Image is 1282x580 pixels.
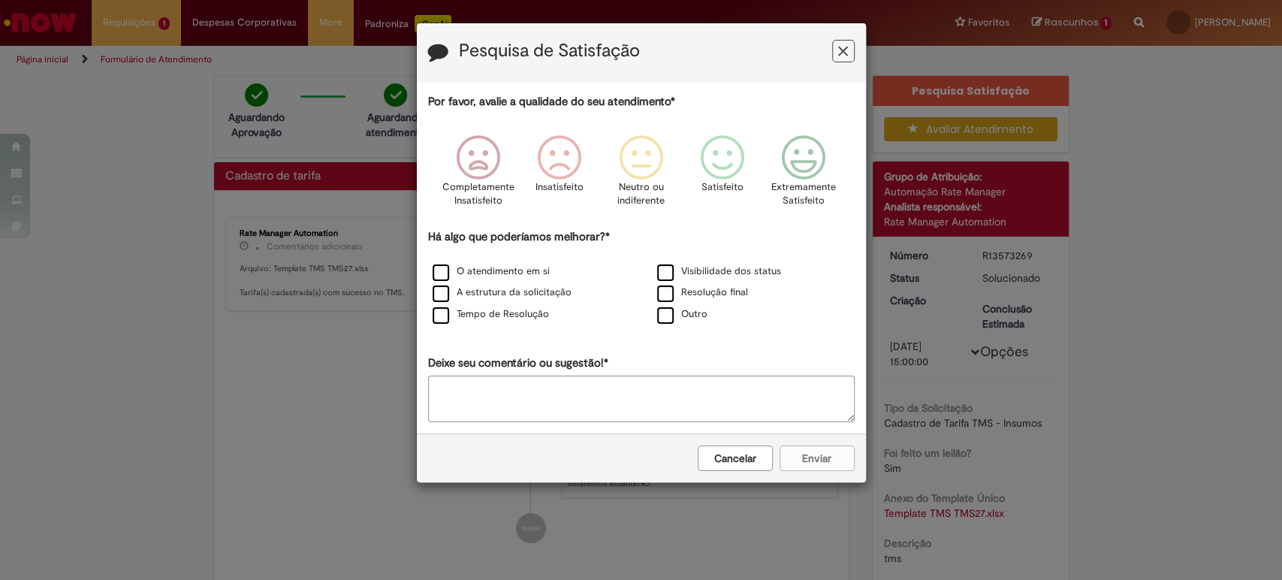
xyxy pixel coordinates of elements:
div: Satisfeito [684,124,761,227]
p: Insatisfeito [535,180,584,195]
label: Outro [657,307,707,322]
div: Neutro ou indiferente [602,124,679,227]
label: Visibilidade dos status [657,264,781,279]
p: Extremamente Satisfeito [771,180,836,208]
label: Deixe seu comentário ou sugestão!* [428,355,608,371]
p: Completamente Insatisfeito [442,180,514,208]
label: Pesquisa de Satisfação [459,41,640,61]
label: Por favor, avalie a qualidade do seu atendimento* [428,94,675,110]
p: Neutro ou indiferente [614,180,668,208]
div: Insatisfeito [521,124,598,227]
label: Resolução final [657,285,748,300]
div: Há algo que poderíamos melhorar?* [428,229,855,326]
button: Cancelar [698,446,773,471]
label: Tempo de Resolução [433,307,549,322]
label: A estrutura da solicitação [433,285,572,300]
div: Extremamente Satisfeito [765,124,842,227]
div: Completamente Insatisfeito [440,124,517,227]
p: Satisfeito [701,180,744,195]
label: O atendimento em si [433,264,550,279]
